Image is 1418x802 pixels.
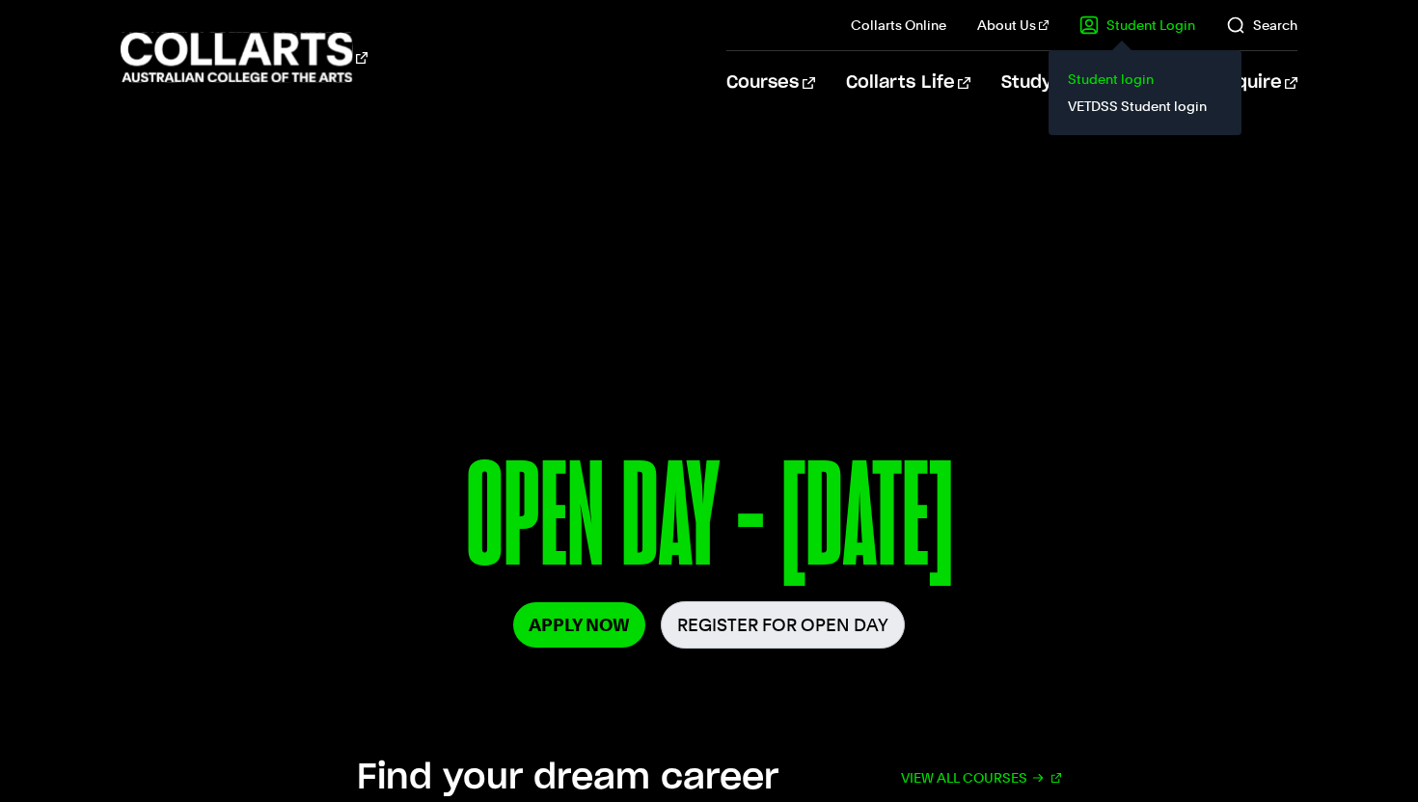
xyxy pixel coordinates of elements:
[851,15,946,35] a: Collarts Online
[513,602,645,648] a: Apply Now
[1064,66,1226,93] a: Student login
[1213,51,1297,115] a: Enquire
[846,51,970,115] a: Collarts Life
[135,442,1283,601] p: OPEN DAY - [DATE]
[1079,15,1195,35] a: Student Login
[726,51,814,115] a: Courses
[1064,93,1226,120] a: VETDSS Student login
[977,15,1049,35] a: About Us
[357,757,778,799] h2: Find your dream career
[1226,15,1297,35] a: Search
[661,601,905,649] a: Register for Open Day
[901,757,1061,799] a: View all courses
[121,30,368,85] div: Go to homepage
[1001,51,1183,115] a: Study Information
